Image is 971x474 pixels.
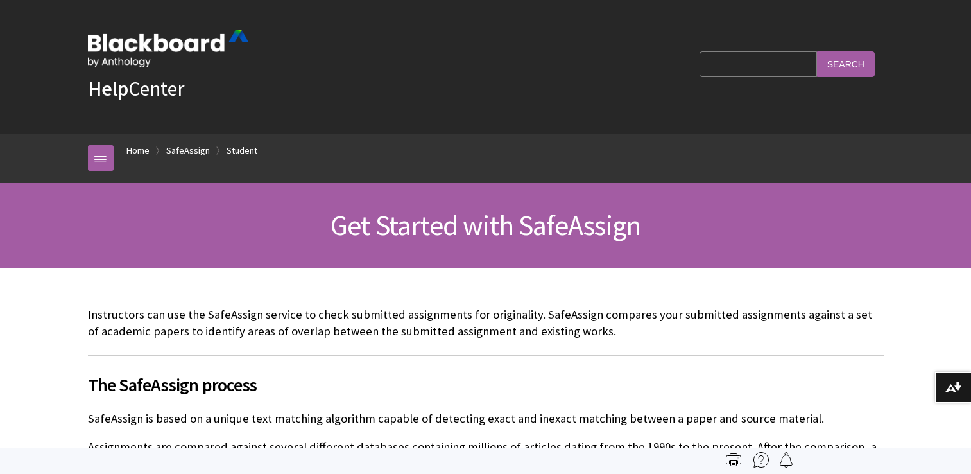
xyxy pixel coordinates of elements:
[126,143,150,159] a: Home
[817,51,875,76] input: Search
[753,452,769,468] img: More help
[166,143,210,159] a: SafeAssign
[88,30,248,67] img: Blackboard by Anthology
[88,439,884,472] p: Assignments are compared against several different databases containing millions of articles dati...
[88,410,884,427] p: SafeAssign is based on a unique text matching algorithm capable of detecting exact and inexact ma...
[88,76,128,101] strong: Help
[726,452,741,468] img: Print
[88,306,884,340] p: Instructors can use the SafeAssign service to check submitted assignments for originality. SafeAs...
[88,371,884,398] span: The SafeAssign process
[331,207,640,243] span: Get Started with SafeAssign
[88,76,184,101] a: HelpCenter
[227,143,257,159] a: Student
[778,452,794,468] img: Follow this page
